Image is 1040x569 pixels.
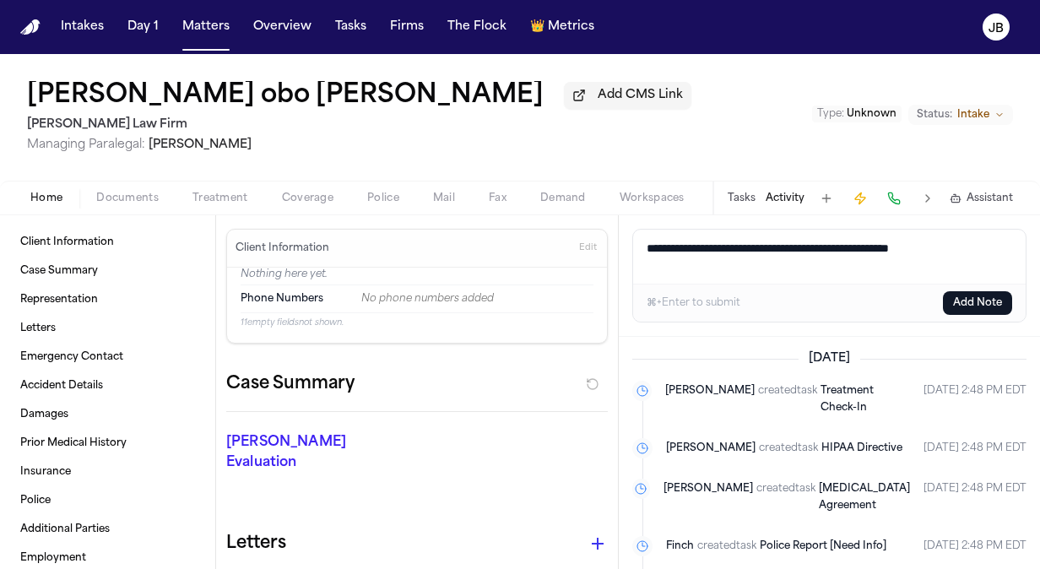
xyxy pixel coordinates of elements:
[328,12,373,42] button: Tasks
[14,315,202,342] a: Letters
[924,538,1026,555] time: September 24, 2025 at 1:48 PM
[232,241,333,255] h3: Client Information
[821,440,902,457] a: HIPAA Directive
[882,187,906,210] button: Make a Call
[14,372,202,399] a: Accident Details
[943,291,1012,315] button: Add Note
[14,401,202,428] a: Damages
[760,538,886,555] a: Police Report [Need Info]
[226,530,286,557] h1: Letters
[226,371,355,398] h2: Case Summary
[758,382,817,416] span: created task
[766,192,804,205] button: Activity
[540,192,586,205] span: Demand
[847,109,896,119] span: Unknown
[799,350,860,367] span: [DATE]
[759,440,818,457] span: created task
[14,286,202,313] a: Representation
[367,192,399,205] span: Police
[821,443,902,453] span: HIPAA Directive
[489,192,506,205] span: Fax
[27,138,145,151] span: Managing Paralegal:
[917,108,952,122] span: Status:
[950,192,1013,205] button: Assistant
[967,192,1013,205] span: Assistant
[666,538,694,555] span: Finch
[14,458,202,485] a: Insurance
[848,187,872,210] button: Create Immediate Task
[14,257,202,284] a: Case Summary
[664,480,753,514] span: [PERSON_NAME]
[14,229,202,256] a: Client Information
[760,541,886,551] span: Police Report [Need Info]
[14,430,202,457] a: Prior Medical History
[728,192,756,205] button: Tasks
[598,87,683,104] span: Add CMS Link
[564,82,691,109] button: Add CMS Link
[14,487,202,514] a: Police
[226,432,340,473] p: [PERSON_NAME] Evaluation
[121,12,165,42] button: Day 1
[666,440,756,457] span: [PERSON_NAME]
[579,242,597,254] span: Edit
[647,296,740,310] div: ⌘+Enter to submit
[246,12,318,42] button: Overview
[383,12,431,42] button: Firms
[523,12,601,42] button: crownMetrics
[819,484,910,511] span: [MEDICAL_DATA] Agreement
[14,516,202,543] a: Additional Parties
[908,105,1013,125] button: Change status from Intake
[20,19,41,35] img: Finch Logo
[361,292,593,306] div: No phone numbers added
[241,292,323,306] span: Phone Numbers
[14,344,202,371] a: Emergency Contact
[924,480,1026,514] time: September 24, 2025 at 1:48 PM
[821,382,910,416] a: Treatment Check-In
[433,192,455,205] span: Mail
[574,235,602,262] button: Edit
[30,192,62,205] span: Home
[817,109,844,119] span: Type :
[176,12,236,42] button: Matters
[241,268,593,284] p: Nothing here yet.
[54,12,111,42] button: Intakes
[957,108,989,122] span: Intake
[149,138,252,151] span: [PERSON_NAME]
[27,81,544,111] h1: [PERSON_NAME] obo [PERSON_NAME]
[697,538,756,555] span: created task
[815,187,838,210] button: Add Task
[96,192,159,205] span: Documents
[620,192,685,205] span: Workspaces
[756,480,815,514] span: created task
[241,317,593,329] p: 11 empty fields not shown.
[441,12,513,42] button: The Flock
[924,440,1026,457] time: September 24, 2025 at 1:48 PM
[27,81,544,111] button: Edit matter name
[27,115,691,135] h2: [PERSON_NAME] Law Firm
[665,382,755,416] span: [PERSON_NAME]
[812,106,902,122] button: Edit Type: Unknown
[192,192,248,205] span: Treatment
[20,19,41,35] a: Home
[924,382,1026,416] time: September 24, 2025 at 1:48 PM
[821,386,874,413] span: Treatment Check-In
[819,480,910,514] a: [MEDICAL_DATA] Agreement
[282,192,333,205] span: Coverage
